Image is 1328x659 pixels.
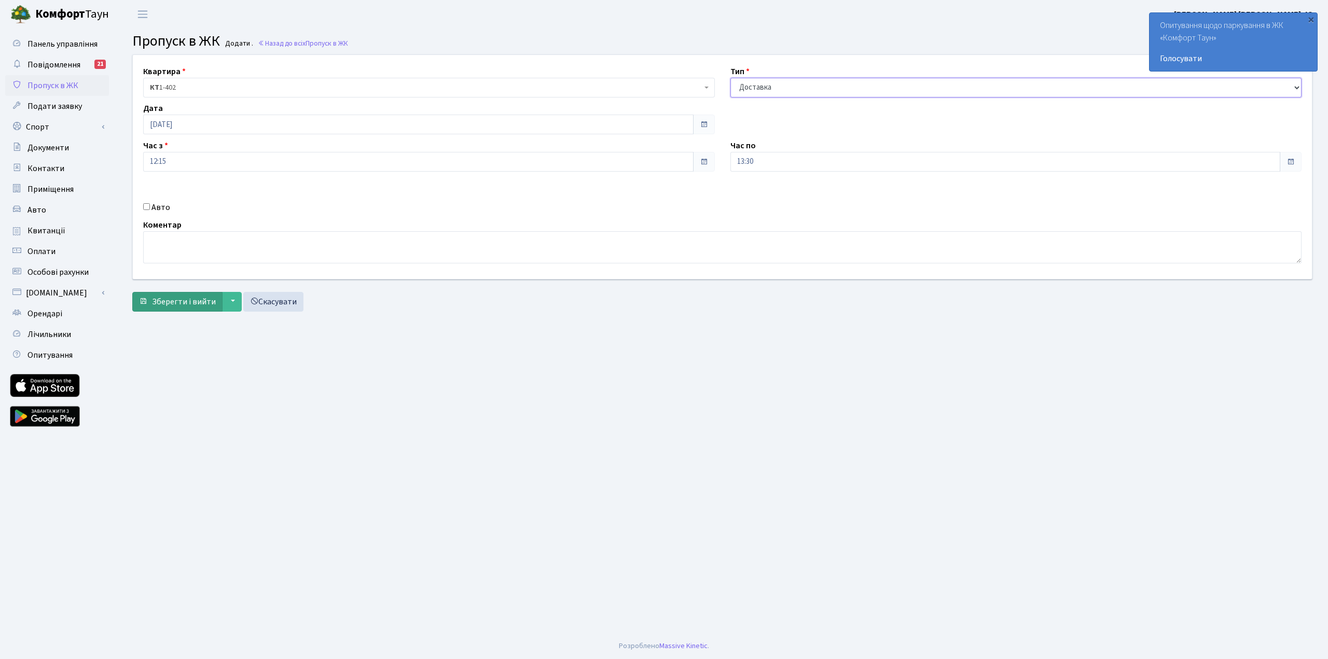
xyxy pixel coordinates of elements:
a: Контакти [5,158,109,179]
a: Голосувати [1160,52,1307,65]
div: Розроблено . [619,640,709,652]
span: Пропуск в ЖК [132,31,220,51]
label: Квартира [143,65,186,78]
b: [PERSON_NAME] [PERSON_NAME]. Ю. [1174,9,1316,20]
a: Пропуск в ЖК [5,75,109,96]
label: Час з [143,139,168,152]
span: Панель управління [27,38,98,50]
label: Коментар [143,219,182,231]
div: 21 [94,60,106,69]
a: Оплати [5,241,109,262]
span: Таун [35,6,109,23]
a: Орендарі [5,303,109,324]
img: logo.png [10,4,31,25]
span: Подати заявку [27,101,82,112]
span: Оплати [27,246,56,257]
a: Документи [5,137,109,158]
label: Тип [730,65,750,78]
span: Пропуск в ЖК [27,80,78,91]
a: Подати заявку [5,96,109,117]
span: Особові рахунки [27,267,89,278]
div: × [1306,14,1316,24]
a: [DOMAIN_NAME] [5,283,109,303]
b: Комфорт [35,6,85,22]
span: Орендарі [27,308,62,319]
a: Квитанції [5,220,109,241]
span: <b>КТ</b>&nbsp;&nbsp;&nbsp;&nbsp;1-402 [143,78,715,97]
span: Документи [27,142,69,153]
a: [PERSON_NAME] [PERSON_NAME]. Ю. [1174,8,1316,21]
div: Опитування щодо паркування в ЖК «Комфорт Таун» [1150,13,1317,71]
span: Повідомлення [27,59,80,71]
b: КТ [150,82,159,93]
small: Додати . [223,39,253,48]
span: Пропуск в ЖК [306,38,348,48]
span: <b>КТ</b>&nbsp;&nbsp;&nbsp;&nbsp;1-402 [150,82,702,93]
span: Приміщення [27,184,74,195]
span: Квитанції [27,225,65,236]
a: Скасувати [243,292,303,312]
span: Авто [27,204,46,216]
span: Опитування [27,349,73,361]
a: Лічильники [5,324,109,345]
span: Зберегти і вийти [152,296,216,307]
a: Особові рахунки [5,262,109,283]
button: Зберегти і вийти [132,292,223,312]
button: Переключити навігацію [130,6,156,23]
span: Лічильники [27,329,71,340]
a: Авто [5,200,109,220]
a: Назад до всіхПропуск в ЖК [258,38,348,48]
label: Дата [143,102,163,115]
label: Час по [730,139,756,152]
a: Опитування [5,345,109,366]
span: Контакти [27,163,64,174]
a: Панель управління [5,34,109,54]
label: Авто [151,201,170,214]
a: Massive Kinetic [659,640,708,651]
a: Приміщення [5,179,109,200]
a: Спорт [5,117,109,137]
a: Повідомлення21 [5,54,109,75]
